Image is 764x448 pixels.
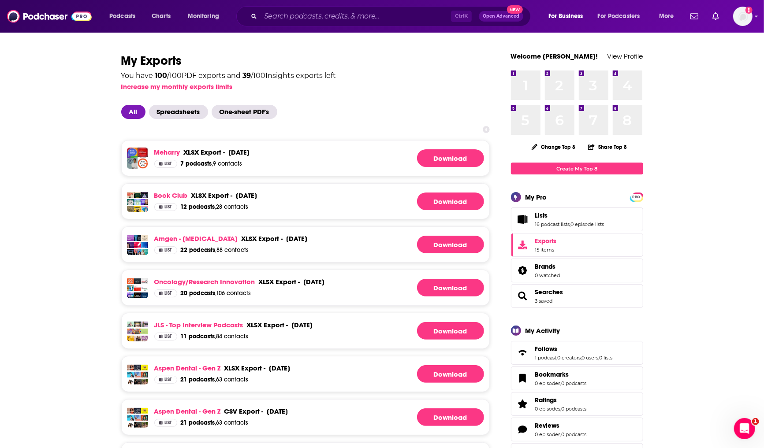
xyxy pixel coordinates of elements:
span: Exports [514,239,532,251]
div: You have / 100 PDF exports and / 100 Insights exports left [121,72,336,79]
a: 0 lists [600,355,613,361]
img: We Can Do Hard Things [141,336,148,343]
img: User Profile [733,7,753,26]
div: export - [242,234,283,243]
span: Ratings [511,392,643,416]
div: export - [247,321,288,329]
a: Aspen Dental - Gen Z [154,407,221,415]
span: List [165,291,172,296]
img: Bone Talk [134,235,141,242]
a: Lists [535,211,604,219]
a: Follows [514,347,532,359]
span: List [165,162,172,166]
img: Business Of Biotech [127,278,134,285]
span: csv [224,407,238,415]
span: Follows [511,341,643,365]
h1: My Exports [121,53,490,69]
img: HOT FLASHES & COOL TOPICS [134,249,141,256]
span: For Business [548,10,583,22]
a: 21 podcasts,63 contacts [181,376,249,384]
a: Generating File [417,236,484,253]
span: Exports [535,237,557,245]
a: Ratings [535,396,587,404]
a: 0 episode lists [571,221,604,227]
img: OncLive® On Air [141,292,148,300]
img: The Long Run with Luke Timmerman [134,278,141,285]
a: Brands [535,263,560,270]
img: Podchaser - Follow, Share and Rate Podcasts [7,8,92,25]
a: Generating File [417,279,484,296]
a: 0 podcasts [562,380,587,386]
a: Show notifications dropdown [687,9,702,24]
div: export - [224,407,264,415]
img: Explain It to Me [141,408,148,415]
a: Searches [514,290,532,302]
img: The Social Dentist - Dr. Yazdan [127,379,134,386]
img: The Book Club Review [134,206,141,213]
span: Ctrl K [451,11,472,22]
button: open menu [103,9,147,23]
span: PRO [631,194,642,200]
img: Books Unbound [127,206,134,213]
img: If Books Could Kill [141,206,148,213]
span: Follows [535,345,558,353]
a: Reviews [514,423,532,436]
span: 11 podcasts [181,333,215,340]
button: Share Top 8 [588,138,627,156]
iframe: Intercom live chat [734,418,755,439]
a: Amgen - [MEDICAL_DATA] [154,234,238,243]
img: Making Space with Hoda Kotb [127,329,134,336]
a: 22 podcasts,88 contacts [181,246,249,254]
a: Book Club [154,191,188,200]
div: [DATE] [287,234,308,243]
img: Finding Genius Podcast [141,278,148,285]
img: The Social Dentist - Dr. Yazdan [127,422,134,429]
span: List [165,205,172,209]
a: 1 podcast [535,355,557,361]
button: Show profile menu [733,7,753,26]
div: [DATE] [304,278,325,286]
img: Backlisted [127,199,134,206]
img: Open Book with Jenna [141,199,148,206]
input: Search podcasts, credits, & more... [261,9,451,23]
img: The BioHub: The Top Voices in Biotech [141,285,148,292]
img: The Motherly Podcast [141,322,148,329]
span: Bookmarks [535,370,569,378]
span: Logged in as hoffmacv [733,7,753,26]
span: 21 podcasts [181,376,215,383]
a: Ratings [514,398,532,410]
span: Brands [511,259,643,282]
img: Dentistry Unmasked: A Roundtable Podcast [134,379,141,386]
img: the goop podcast [141,329,148,336]
span: 1 [752,418,759,425]
a: 0 episodes [535,380,561,386]
img: The Radically Well Podcast [141,372,148,379]
a: oncology/research innovation [154,278,255,286]
img: Public Health Out Loud [127,158,138,169]
a: Follows [535,345,613,353]
a: PRO [631,193,642,200]
span: , [599,355,600,361]
a: 0 users [582,355,599,361]
a: 21 podcasts,63 contacts [181,419,249,427]
a: Welcome [PERSON_NAME]! [511,52,598,60]
img: The Millennial Dentist [127,415,134,422]
span: 22 podcasts [181,246,216,254]
img: Vision of Health [134,372,141,379]
span: Reviews [511,418,643,441]
span: xlsx [259,278,274,286]
a: 20 podcasts,106 contacts [181,289,251,297]
span: Reviews [535,422,560,429]
span: Bookmarks [511,367,643,390]
a: 0 episodes [535,406,561,412]
img: Boundless Life [141,422,148,429]
div: My Activity [525,326,560,335]
img: UNBREAKABLE - The OC Podcast [127,249,134,256]
a: 7 podcasts,9 contacts [181,160,242,168]
a: 11 podcasts,84 contacts [181,333,249,341]
a: Meharry [154,148,180,156]
a: 0 watched [535,272,560,278]
button: open menu [182,9,231,23]
img: Good Hang with Amy Poehler [134,329,141,336]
